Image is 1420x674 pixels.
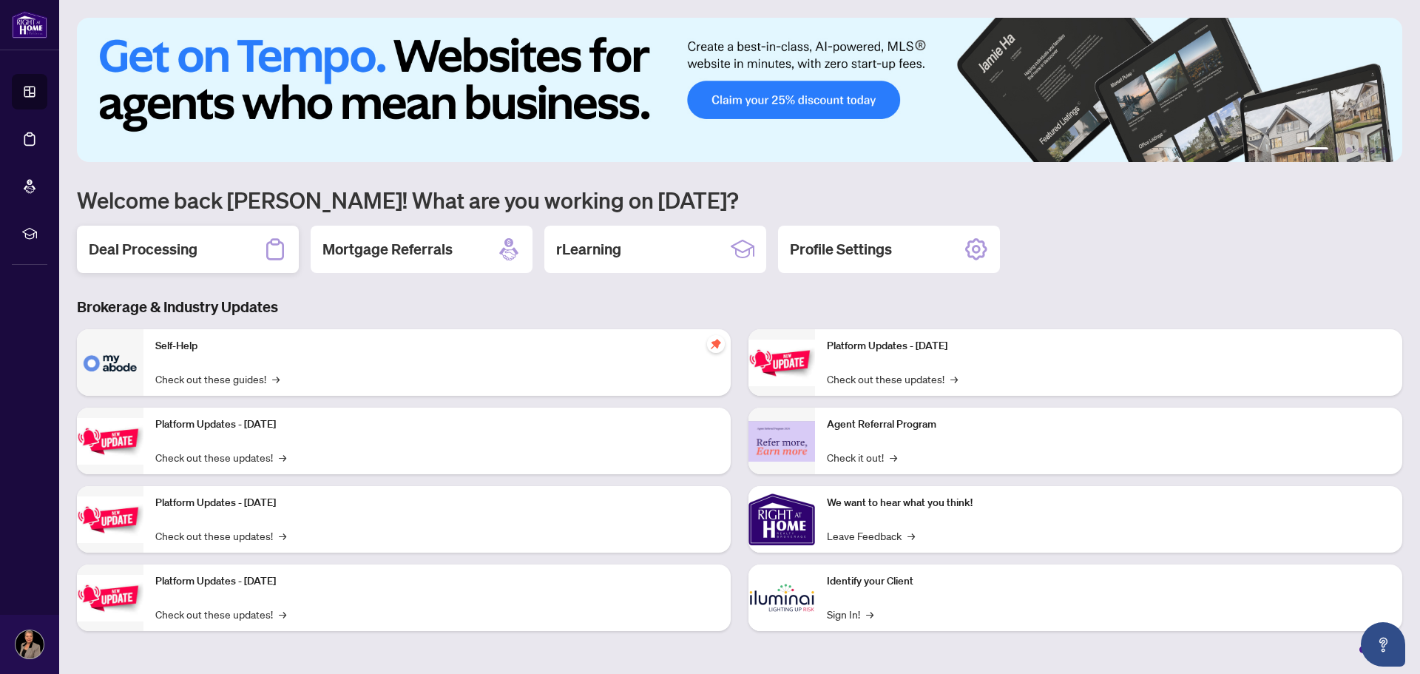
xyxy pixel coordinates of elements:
[1361,622,1405,667] button: Open asap
[1370,147,1376,153] button: 5
[272,371,280,387] span: →
[866,606,873,622] span: →
[748,340,815,386] img: Platform Updates - June 23, 2025
[155,528,286,544] a: Check out these updates!→
[77,18,1402,162] img: Slide 0
[155,495,719,511] p: Platform Updates - [DATE]
[155,449,286,465] a: Check out these updates!→
[77,496,143,543] img: Platform Updates - July 21, 2025
[155,417,719,433] p: Platform Updates - [DATE]
[790,239,892,260] h2: Profile Settings
[279,606,286,622] span: →
[1346,147,1352,153] button: 3
[950,371,958,387] span: →
[155,371,280,387] a: Check out these guides!→
[748,486,815,553] img: We want to hear what you think!
[827,495,1390,511] p: We want to hear what you think!
[155,338,719,354] p: Self-Help
[77,418,143,465] img: Platform Updates - September 16, 2025
[279,449,286,465] span: →
[748,421,815,462] img: Agent Referral Program
[12,11,47,38] img: logo
[89,239,197,260] h2: Deal Processing
[77,297,1402,317] h3: Brokerage & Industry Updates
[1305,147,1328,153] button: 1
[1334,147,1340,153] button: 2
[890,449,897,465] span: →
[556,239,621,260] h2: rLearning
[77,575,143,621] img: Platform Updates - July 8, 2025
[748,565,815,631] img: Identify your Client
[322,239,453,260] h2: Mortgage Referrals
[827,606,873,622] a: Sign In!→
[77,329,143,396] img: Self-Help
[279,528,286,544] span: →
[1358,147,1364,153] button: 4
[827,449,897,465] a: Check it out!→
[155,606,286,622] a: Check out these updates!→
[16,630,44,658] img: Profile Icon
[77,186,1402,214] h1: Welcome back [PERSON_NAME]! What are you working on [DATE]?
[827,528,915,544] a: Leave Feedback→
[1382,147,1387,153] button: 6
[827,417,1390,433] p: Agent Referral Program
[707,335,725,353] span: pushpin
[155,573,719,590] p: Platform Updates - [DATE]
[827,371,958,387] a: Check out these updates!→
[827,573,1390,590] p: Identify your Client
[827,338,1390,354] p: Platform Updates - [DATE]
[907,528,915,544] span: →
